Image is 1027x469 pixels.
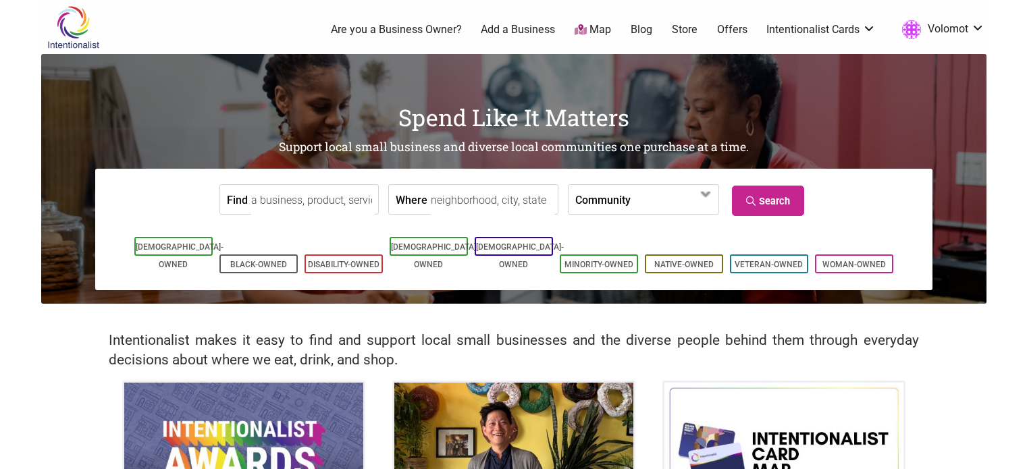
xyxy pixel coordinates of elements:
a: Store [672,22,697,37]
a: Offers [717,22,747,37]
label: Community [575,185,631,214]
a: Map [575,22,611,38]
a: Native-Owned [654,260,714,269]
input: neighborhood, city, state [431,185,554,215]
a: Are you a Business Owner? [331,22,462,37]
a: Search [732,186,804,216]
a: Veteran-Owned [735,260,803,269]
a: [DEMOGRAPHIC_DATA]-Owned [136,242,223,269]
img: Intentionalist [41,5,105,49]
a: Disability-Owned [308,260,379,269]
h2: Support local small business and diverse local communities one purchase at a time. [41,139,986,156]
a: [DEMOGRAPHIC_DATA]-Owned [391,242,479,269]
a: Volomot [895,18,984,42]
a: Minority-Owned [564,260,633,269]
a: Woman-Owned [822,260,886,269]
input: a business, product, service [251,185,375,215]
a: Black-Owned [230,260,287,269]
a: Add a Business [481,22,555,37]
a: [DEMOGRAPHIC_DATA]-Owned [476,242,564,269]
a: Blog [631,22,652,37]
h2: Intentionalist makes it easy to find and support local small businesses and the diverse people be... [109,331,919,370]
h1: Spend Like It Matters [41,101,986,134]
label: Where [396,185,427,214]
a: Intentionalist Cards [766,22,876,37]
label: Find [227,185,248,214]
